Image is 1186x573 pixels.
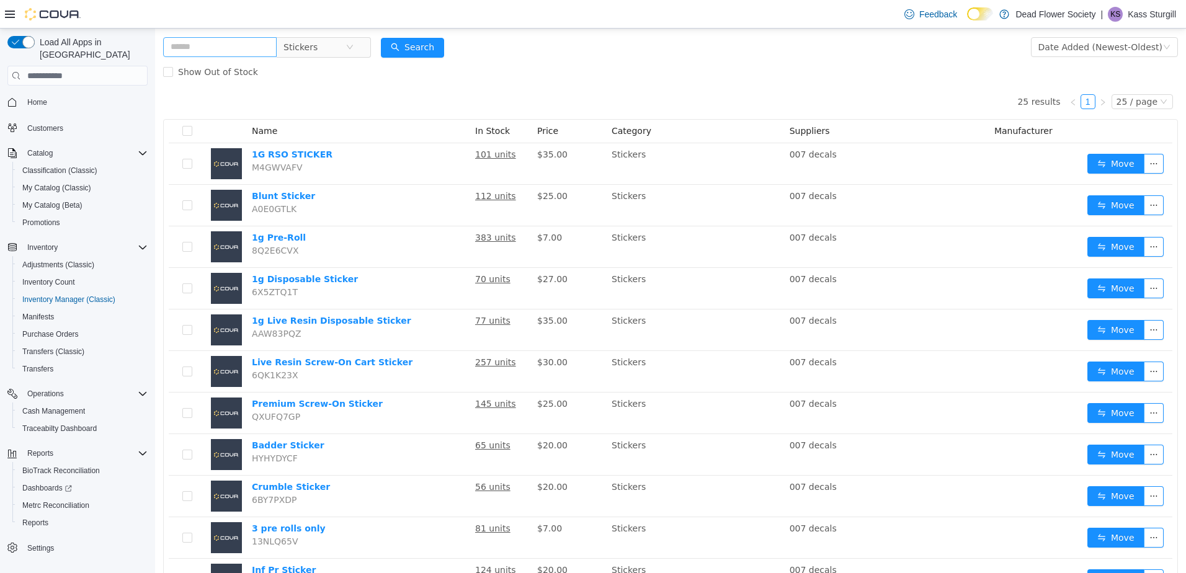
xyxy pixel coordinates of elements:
[12,360,153,378] button: Transfers
[989,167,1009,187] button: icon: ellipsis
[17,463,105,478] a: BioTrack Reconciliation
[2,539,153,557] button: Settings
[932,125,989,145] button: icon: swapMove
[989,458,1009,477] button: icon: ellipsis
[320,370,361,380] u: 145 units
[452,489,630,530] td: Stickers
[989,541,1009,561] button: icon: ellipsis
[17,498,148,513] span: Metrc Reconciliation
[22,95,52,110] a: Home
[12,420,153,437] button: Traceabilty Dashboard
[989,416,1009,436] button: icon: ellipsis
[22,446,58,461] button: Reports
[27,123,63,133] span: Customers
[989,208,1009,228] button: icon: ellipsis
[56,452,87,483] img: Crumble Sticker placeholder
[17,498,94,513] a: Metrc Reconciliation
[17,463,148,478] span: BioTrack Reconciliation
[320,536,361,546] u: 124 units
[17,344,148,359] span: Transfers (Classic)
[97,370,228,380] a: Premium Screw-On Sticker
[452,530,630,572] td: Stickers
[17,362,58,376] a: Transfers
[56,494,87,525] img: 3 pre rolls only placeholder
[97,217,144,227] span: 8Q2E6CVX
[320,412,355,422] u: 65 units
[382,246,412,255] span: $27.00
[22,347,84,357] span: Transfers (Classic)
[56,535,87,566] img: Inf Pr Sticker placeholder
[18,38,108,48] span: Show Out of Stock
[12,308,153,326] button: Manifests
[452,198,630,239] td: Stickers
[22,364,53,374] span: Transfers
[940,66,955,81] li: Next Page
[12,179,153,197] button: My Catalog (Classic)
[17,215,65,230] a: Promotions
[17,292,148,307] span: Inventory Manager (Classic)
[17,404,148,419] span: Cash Management
[25,8,81,20] img: Cova
[97,300,146,310] span: AAW83PQZ
[989,291,1009,311] button: icon: ellipsis
[17,481,148,495] span: Dashboards
[932,375,989,394] button: icon: swapMove
[1128,7,1176,22] p: Kass Sturgill
[17,257,99,272] a: Adjustments (Classic)
[22,483,72,493] span: Dashboards
[635,287,682,297] span: 007 decals
[320,453,355,463] u: 56 units
[2,144,153,162] button: Catalog
[22,120,148,135] span: Customers
[22,386,148,401] span: Operations
[12,214,153,231] button: Promotions
[17,198,148,213] span: My Catalog (Beta)
[1101,7,1104,22] p: |
[22,312,54,322] span: Manifests
[989,333,1009,353] button: icon: ellipsis
[382,287,412,297] span: $35.00
[97,383,145,393] span: QXUFQ7GP
[17,421,102,436] a: Traceabilty Dashboard
[17,421,148,436] span: Traceabilty Dashboard
[320,204,361,214] u: 383 units
[97,466,141,476] span: 6BY7PXDP
[883,9,1007,28] div: Date Added (Newest-Oldest)
[12,402,153,420] button: Cash Management
[17,515,148,530] span: Reports
[382,536,412,546] span: $20.00
[635,370,682,380] span: 007 decals
[382,495,407,505] span: $7.00
[635,162,682,172] span: 007 decals
[17,163,148,178] span: Classification (Classic)
[17,275,80,290] a: Inventory Count
[22,94,148,110] span: Home
[97,246,203,255] a: 1g Disposable Sticker
[22,466,100,476] span: BioTrack Reconciliation
[97,204,151,214] a: 1g Pre-Roll
[17,292,120,307] a: Inventory Manager (Classic)
[22,500,89,510] span: Metrc Reconciliation
[635,412,682,422] span: 007 decals
[320,246,355,255] u: 70 units
[17,309,59,324] a: Manifests
[12,343,153,360] button: Transfers (Classic)
[12,514,153,531] button: Reports
[226,9,289,29] button: icon: searchSearch
[452,447,630,489] td: Stickers
[97,121,177,131] a: 1G RSO STICKER
[27,389,64,399] span: Operations
[452,281,630,322] td: Stickers
[320,287,355,297] u: 77 units
[97,453,175,463] a: Crumble Sticker
[2,445,153,462] button: Reports
[22,406,85,416] span: Cash Management
[56,244,87,275] img: 1g Disposable Sticker placeholder
[989,250,1009,270] button: icon: ellipsis
[320,495,355,505] u: 81 units
[27,242,58,252] span: Inventory
[128,9,163,28] span: Stickers
[932,208,989,228] button: icon: swapMove
[17,275,148,290] span: Inventory Count
[961,66,1002,80] div: 25 / page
